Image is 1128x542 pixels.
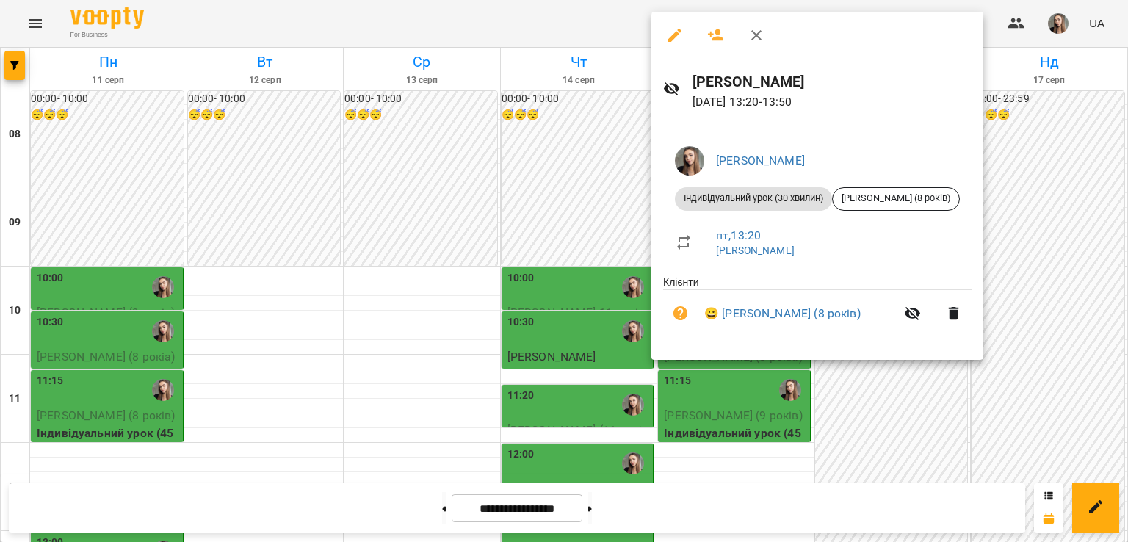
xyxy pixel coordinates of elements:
[675,146,704,176] img: 6616469b542043e9b9ce361bc48015fd.jpeg
[716,228,761,242] a: пт , 13:20
[716,153,805,167] a: [PERSON_NAME]
[675,192,832,205] span: Індивідуальний урок (30 хвилин)
[693,71,972,93] h6: [PERSON_NAME]
[704,305,861,322] a: 😀 [PERSON_NAME] (8 років)
[716,245,795,256] a: [PERSON_NAME]
[663,275,972,343] ul: Клієнти
[832,187,960,211] div: [PERSON_NAME] (8 років)
[663,296,698,331] button: Візит ще не сплачено. Додати оплату?
[693,93,972,111] p: [DATE] 13:20 - 13:50
[833,192,959,205] span: [PERSON_NAME] (8 років)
